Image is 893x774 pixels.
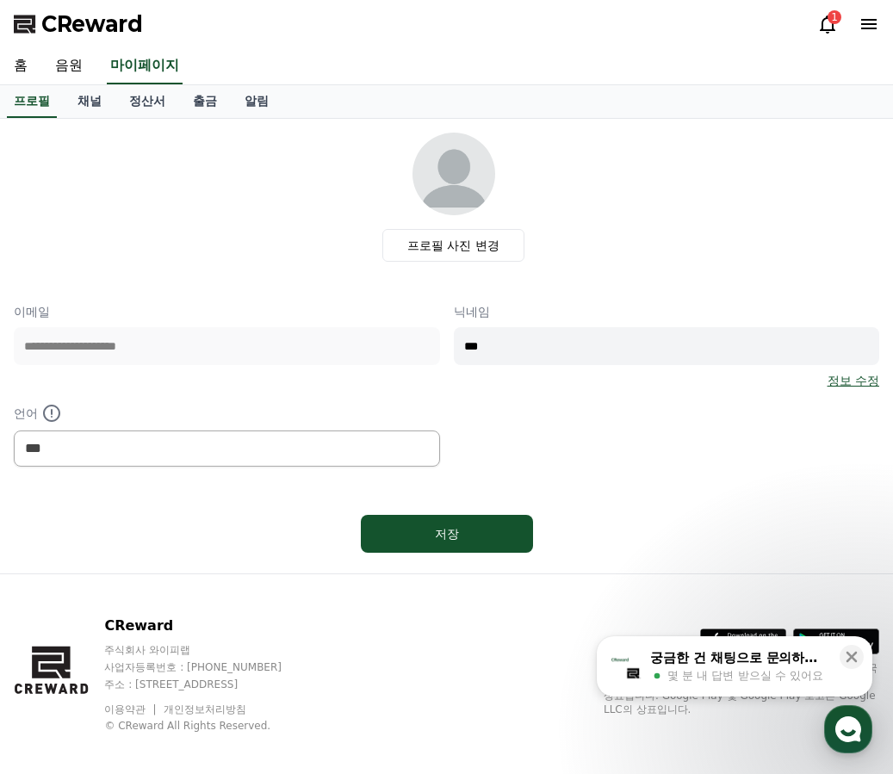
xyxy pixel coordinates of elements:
[361,515,533,553] button: 저장
[104,678,314,691] p: 주소 : [STREET_ADDRESS]
[104,643,314,657] p: 주식회사 와이피랩
[104,719,314,733] p: © CReward All Rights Reserved.
[104,616,314,636] p: CReward
[817,14,838,34] a: 1
[179,85,231,118] a: 출금
[14,10,143,38] a: CReward
[164,703,246,715] a: 개인정보처리방침
[231,85,282,118] a: 알림
[7,85,57,118] a: 프로필
[41,10,143,38] span: CReward
[395,525,499,542] div: 저장
[14,303,440,320] p: 이메일
[41,48,96,84] a: 음원
[107,48,183,84] a: 마이페이지
[115,85,179,118] a: 정산서
[64,85,115,118] a: 채널
[104,703,158,715] a: 이용약관
[382,229,524,262] label: 프로필 사진 변경
[14,403,440,424] p: 언어
[828,10,841,24] div: 1
[828,372,879,389] a: 정보 수정
[104,660,314,674] p: 사업자등록번호 : [PHONE_NUMBER]
[454,303,880,320] p: 닉네임
[412,133,495,215] img: profile_image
